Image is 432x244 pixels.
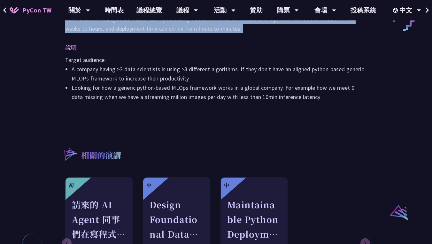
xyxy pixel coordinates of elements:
div: 初 [69,181,74,189]
div: Maintainable Python Deployments at Scale: Decoupling Build from Runtime [227,197,281,241]
p: 相關的演講 [81,149,121,162]
div: 中 [146,181,151,189]
img: Locale Icon [393,8,399,13]
div: Design Foundational Data Engineering Observability [150,197,204,241]
div: 請來的 AI Agent 同事們在寫程式時，怎麼用 [MEDICAL_DATA] 去除各種幻想與盲點 [72,197,126,241]
img: Home icon of PyCon TW 2025 [10,7,19,13]
span: PyCon TW [22,5,51,15]
p: 說明 [65,43,354,52]
li: Looking for how a generic python-based MLOps framework works in a global company. For example how... [72,83,367,102]
p: Target audience: [65,55,367,65]
div: 中 [224,181,229,189]
img: r3.8d01567.svg [55,138,86,169]
li: A company having >3 data scientists is using >3 different algorithms. If they don't have an align... [72,65,367,83]
a: PyCon TW [3,2,58,18]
